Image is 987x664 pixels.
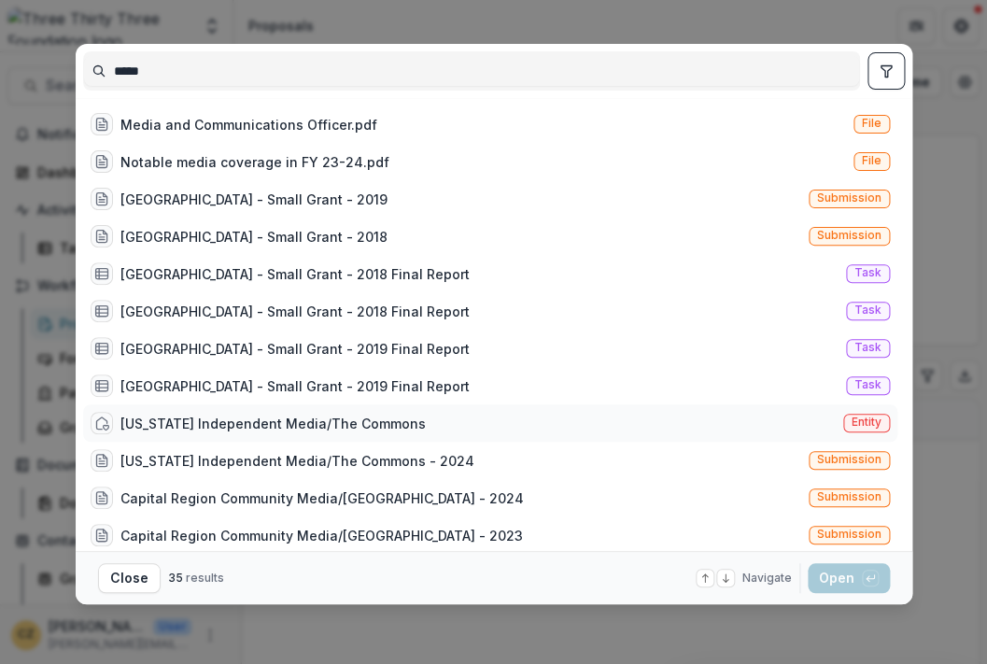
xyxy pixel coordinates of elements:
[817,191,881,205] span: Submission
[817,490,881,503] span: Submission
[817,229,881,242] span: Submission
[742,570,792,586] span: Navigate
[817,528,881,541] span: Submission
[98,563,161,593] button: Close
[186,571,224,585] span: results
[854,341,881,354] span: Task
[120,526,523,545] div: Capital Region Community Media/[GEOGRAPHIC_DATA] - 2023
[120,115,377,134] div: Media and Communications Officer.pdf
[854,304,881,317] span: Task
[168,571,183,585] span: 35
[867,52,905,90] button: toggle filters
[120,451,474,471] div: [US_STATE] Independent Media/The Commons - 2024
[120,414,426,433] div: [US_STATE] Independent Media/The Commons
[120,376,470,396] div: [GEOGRAPHIC_DATA] - Small Grant - 2019 Final Report
[120,339,470,359] div: [GEOGRAPHIC_DATA] - Small Grant - 2019 Final Report
[854,378,881,391] span: Task
[808,563,890,593] button: Open
[120,488,524,508] div: Capital Region Community Media/[GEOGRAPHIC_DATA] - 2024
[120,152,389,172] div: Notable media coverage in FY 23-24.pdf
[120,190,388,209] div: [GEOGRAPHIC_DATA] - Small Grant - 2019
[862,117,881,130] span: File
[120,264,470,284] div: [GEOGRAPHIC_DATA] - Small Grant - 2018 Final Report
[120,302,470,321] div: [GEOGRAPHIC_DATA] - Small Grant - 2018 Final Report
[852,416,881,429] span: Entity
[817,453,881,466] span: Submission
[862,154,881,167] span: File
[120,227,388,247] div: [GEOGRAPHIC_DATA] - Small Grant - 2018
[854,266,881,279] span: Task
